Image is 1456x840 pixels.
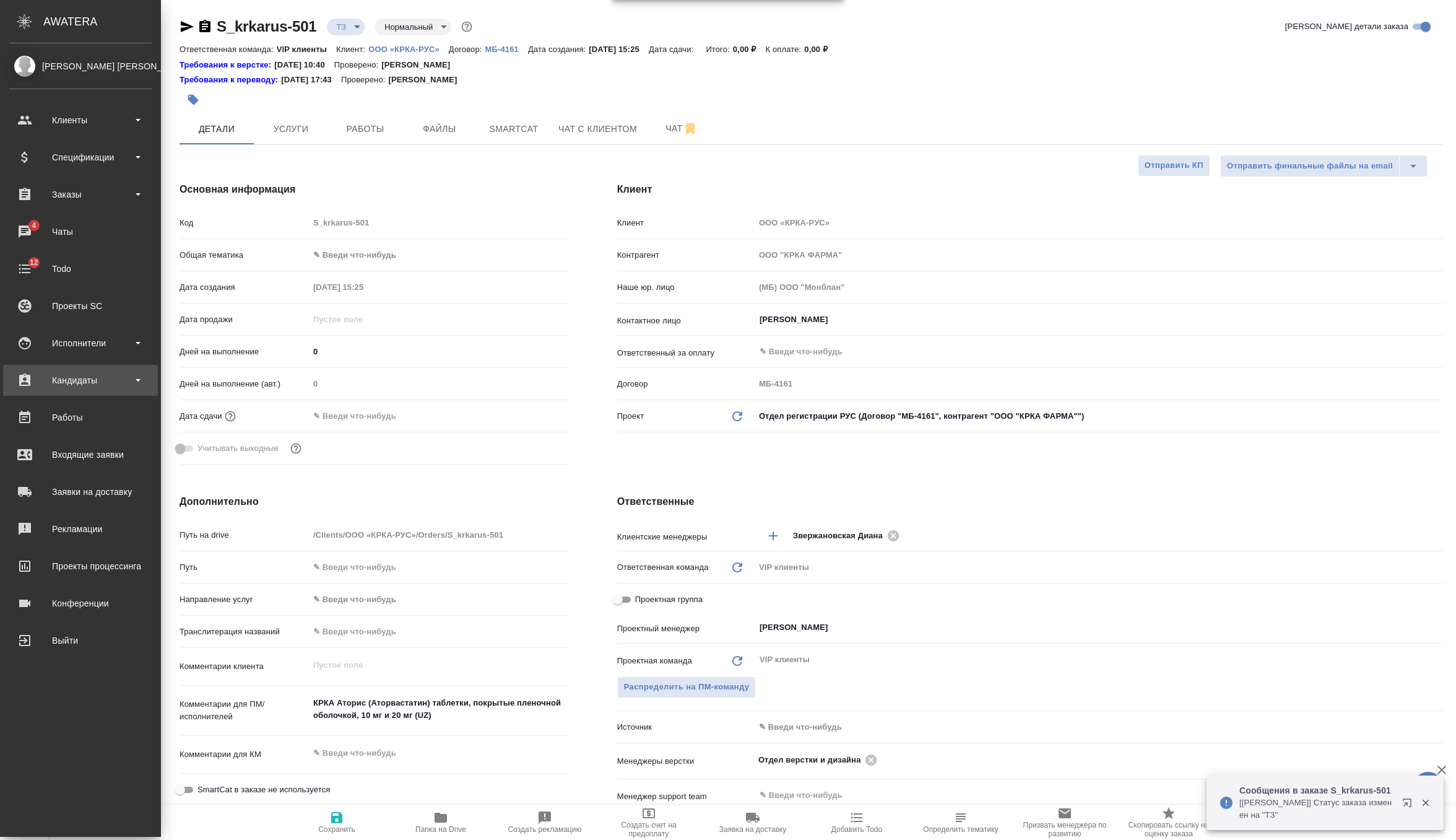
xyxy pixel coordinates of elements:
[1117,805,1221,840] button: Скопировать ссылку на оценку заказа
[793,530,890,542] span: Звержановская Диана
[1220,155,1400,177] button: Отправить финальные файлы на email
[1395,790,1424,820] button: Открыть в новой вкладке
[758,754,869,766] span: Отдел верстки и дизайна
[759,721,1428,733] div: ✎ Введи что-нибудь
[804,45,837,54] p: 0,00 ₽
[617,676,756,698] button: Распределить на ПМ-команду
[1436,318,1438,321] button: Open
[327,19,365,35] div: ТЗ
[758,344,1397,359] input: ✎ Введи что-нибудь
[508,825,582,834] span: Создать рекламацию
[309,558,568,576] input: ✎ Введи что-нибудь
[617,623,755,635] p: Проектный менеджер
[180,346,309,358] p: Дней на выполнение
[197,19,212,34] button: Скопировать ссылку
[1285,20,1408,33] span: [PERSON_NAME] детали заказа
[3,253,158,284] a: 12Todo
[617,655,692,667] p: Проектная команда
[9,371,152,390] div: Кандидаты
[1020,821,1109,838] span: Призвать менеджера по развитию
[459,19,475,35] button: Доп статусы указывают на важность/срочность заказа
[1413,772,1444,803] button: 🙏
[1436,535,1438,537] button: Open
[617,755,755,768] p: Менеджеры верстки
[617,531,755,543] p: Клиентские менеджеры
[617,790,755,803] p: Менеджер support team
[309,526,568,544] input: Пустое поле
[313,249,553,261] div: ✎ Введи что-нибудь
[180,281,309,294] p: Дата создания
[222,408,238,424] button: Если добавить услуги и заполнить их объемом, то дата рассчитается автоматически
[755,406,1442,427] div: Отдел регистрации РУС (Договор "МБ-4161", контрагент "ООО "КРКА ФАРМА"")
[381,59,459,71] p: [PERSON_NAME]
[197,784,330,796] span: SmartCat в заказе не используется
[755,246,1442,264] input: Пустое поле
[381,22,436,32] button: Нормальный
[617,721,755,733] p: Источник
[375,19,451,35] div: ТЗ
[336,121,395,137] span: Работы
[180,378,309,390] p: Дней на выполнение (авт.)
[733,45,766,54] p: 0,00 ₽
[706,45,732,54] p: Итого:
[9,185,152,204] div: Заказы
[449,45,485,54] p: Договор:
[333,22,350,32] button: ТЗ
[604,821,693,838] span: Создать счет на предоплату
[755,375,1442,393] input: Пустое поле
[9,445,152,464] div: Входящие заявки
[309,693,568,726] textarea: КРКА Аторис (Аторвастатин) таблетки, покрытые пленочной оболочкой, 10 мг и 20 мг (UZ)
[415,825,466,834] span: Папка на Drive
[793,528,903,543] div: Звержановская Диана
[923,825,998,834] span: Определить тематику
[1436,351,1438,353] button: Open
[180,19,194,34] button: Скопировать ссылку для ЯМессенджера
[309,310,417,328] input: Пустое поле
[805,805,909,840] button: Добавить Todo
[485,45,528,54] p: МБ-4161
[309,623,568,641] input: ✎ Введи что-нибудь
[9,148,152,167] div: Спецификации
[336,45,368,54] p: Клиент:
[758,521,788,551] button: Добавить менеджера
[9,297,152,315] div: Проекты SC
[334,59,382,71] p: Проверено:
[635,593,703,606] span: Проектная группа
[309,589,568,610] div: ✎ Введи что-нибудь
[909,805,1013,840] button: Определить тематику
[3,216,158,247] a: 4Чаты
[341,74,389,86] p: Проверено:
[180,410,222,422] p: Дата сдачи
[9,334,152,352] div: Исполнители
[368,45,449,54] p: ООО «КРКА-РУС»
[617,494,1442,509] h4: Ответственные
[9,59,152,73] div: [PERSON_NAME] [PERSON_NAME]
[9,557,152,575] div: Проекты процессинга
[9,111,152,129] div: Клиенты
[485,43,528,54] a: МБ-4161
[309,375,568,393] input: Пустое поле
[758,788,1397,803] input: ✎ Введи что-нибудь
[755,557,1442,578] div: VIP клиенты
[831,825,882,834] span: Добавить Todo
[313,593,553,606] div: ✎ Введи что-нибудь
[180,45,277,54] p: Ответственная команда:
[617,410,644,422] p: Проект
[180,494,568,509] h4: Дополнительно
[9,594,152,613] div: Конференции
[180,59,274,71] a: Требования к верстке:
[755,214,1442,232] input: Пустое поле
[1239,784,1394,797] p: Сообщения в заказе S_krkarus-501
[180,74,281,86] a: Требования к переводу:
[180,86,207,113] button: Добавить тэг
[309,407,417,425] input: ✎ Введи что-нибудь
[755,278,1442,296] input: Пустое поле
[1436,759,1438,761] button: Open
[1124,821,1213,838] span: Скопировать ссылку на оценку заказа
[758,752,882,768] div: Отдел верстки и дизайна
[617,217,755,229] p: Клиент
[624,680,750,694] span: Распределить на ПМ-команду
[180,249,309,261] p: Общая тематика
[1220,155,1428,177] div: split button
[180,313,309,326] p: Дата продажи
